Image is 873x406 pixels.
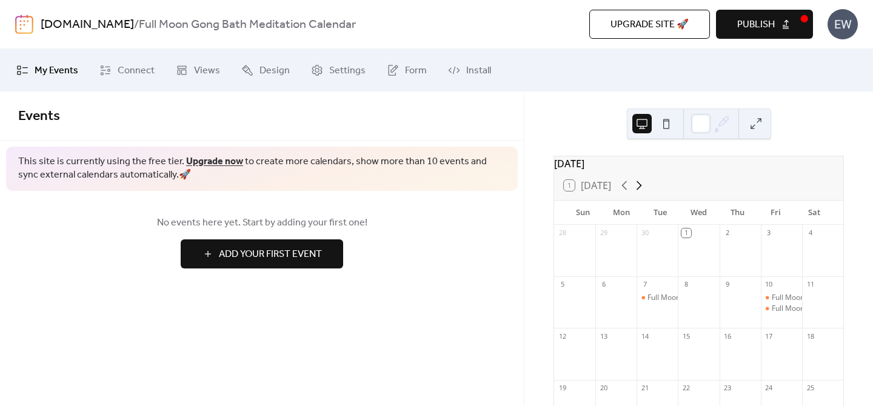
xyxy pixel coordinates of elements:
div: 6 [599,280,608,289]
a: Views [167,54,229,87]
div: Thu [718,201,757,225]
div: 17 [764,331,774,341]
div: 28 [558,228,567,238]
button: Upgrade site 🚀 [589,10,710,39]
a: My Events [7,54,87,87]
div: 15 [681,331,691,341]
span: This site is currently using the free tier. to create more calendars, show more than 10 events an... [18,155,506,182]
div: 22 [681,384,691,393]
div: 18 [806,331,815,341]
button: Publish [716,10,813,39]
div: 4 [806,228,815,238]
a: [DOMAIN_NAME] [41,13,134,36]
a: Connect [90,54,164,87]
div: 16 [723,331,732,341]
span: Connect [118,64,155,78]
a: Upgrade now [186,152,243,171]
div: 23 [723,384,732,393]
span: Publish [737,18,775,32]
a: Settings [302,54,375,87]
span: No events here yet. Start by adding your first one! [18,216,506,230]
div: 3 [764,228,774,238]
div: 24 [764,384,774,393]
div: Full Moon Group Gong Bath Meditation @ 7pm [761,304,802,314]
div: 9 [723,280,732,289]
span: Add Your First Event [219,247,322,262]
span: Design [259,64,290,78]
button: Add Your First Event [181,239,343,268]
div: Sun [564,201,603,225]
div: 12 [558,331,567,341]
span: My Events [35,64,78,78]
span: Upgrade site 🚀 [610,18,689,32]
div: EW [828,9,858,39]
a: Design [232,54,299,87]
span: Settings [329,64,366,78]
a: Add Your First Event [18,239,506,268]
div: 5 [558,280,567,289]
div: 11 [806,280,815,289]
a: Install [439,54,500,87]
div: 19 [558,384,567,393]
div: Full Moon Gong Bath Meditation @ 12pm [647,293,786,303]
div: 14 [640,331,649,341]
div: 8 [681,280,691,289]
div: Wed [680,201,718,225]
div: 25 [806,384,815,393]
span: Views [194,64,220,78]
div: 1 [681,228,691,238]
div: 30 [640,228,649,238]
div: 21 [640,384,649,393]
div: 13 [599,331,608,341]
b: / [134,13,139,36]
div: Fri [757,201,795,225]
div: [DATE] [554,156,843,171]
img: logo [15,15,33,34]
span: Events [18,103,60,130]
div: Sat [795,201,834,225]
div: 20 [599,384,608,393]
span: Form [405,64,427,78]
div: Full Moon Group Gong Bath Meditation @ 5:45pm [761,293,802,303]
div: 2 [723,228,732,238]
b: Full Moon Gong Bath Meditation Calendar [139,13,356,36]
div: 7 [640,280,649,289]
div: Mon [603,201,641,225]
div: Full Moon Gong Bath Meditation @ 12pm [637,293,678,303]
a: Form [378,54,436,87]
div: 10 [764,280,774,289]
div: Tue [641,201,680,225]
span: Install [466,64,491,78]
div: 29 [599,228,608,238]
